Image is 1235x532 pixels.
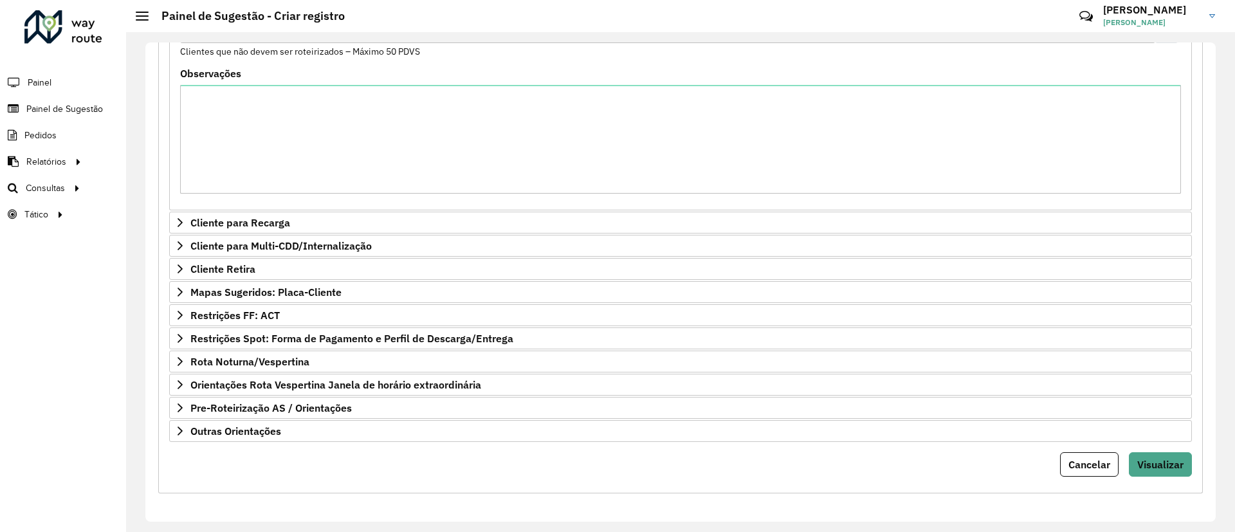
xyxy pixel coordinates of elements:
[169,374,1192,396] a: Orientações Rota Vespertina Janela de horário extraordinária
[1072,3,1100,30] a: Contato Rápido
[26,102,103,116] span: Painel de Sugestão
[26,155,66,169] span: Relatórios
[1103,17,1200,28] span: [PERSON_NAME]
[1060,452,1119,477] button: Cancelar
[190,287,342,297] span: Mapas Sugeridos: Placa-Cliente
[149,9,345,23] h2: Painel de Sugestão - Criar registro
[180,46,420,57] small: Clientes que não devem ser roteirizados – Máximo 50 PDVS
[1129,452,1192,477] button: Visualizar
[169,304,1192,326] a: Restrições FF: ACT
[28,76,51,89] span: Painel
[190,264,255,274] span: Cliente Retira
[1103,4,1200,16] h3: [PERSON_NAME]
[1068,458,1110,471] span: Cancelar
[190,380,481,390] span: Orientações Rota Vespertina Janela de horário extraordinária
[169,212,1192,234] a: Cliente para Recarga
[190,403,352,413] span: Pre-Roteirização AS / Orientações
[169,327,1192,349] a: Restrições Spot: Forma de Pagamento e Perfil de Descarga/Entrega
[190,217,290,228] span: Cliente para Recarga
[190,241,372,251] span: Cliente para Multi-CDD/Internalização
[190,356,309,367] span: Rota Noturna/Vespertina
[169,258,1192,280] a: Cliente Retira
[169,281,1192,303] a: Mapas Sugeridos: Placa-Cliente
[190,310,280,320] span: Restrições FF: ACT
[190,426,281,436] span: Outras Orientações
[169,397,1192,419] a: Pre-Roteirização AS / Orientações
[169,351,1192,372] a: Rota Noturna/Vespertina
[26,181,65,195] span: Consultas
[169,420,1192,442] a: Outras Orientações
[1137,458,1184,471] span: Visualizar
[180,66,241,81] label: Observações
[24,129,57,142] span: Pedidos
[24,208,48,221] span: Tático
[190,333,513,344] span: Restrições Spot: Forma de Pagamento e Perfil de Descarga/Entrega
[169,235,1192,257] a: Cliente para Multi-CDD/Internalização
